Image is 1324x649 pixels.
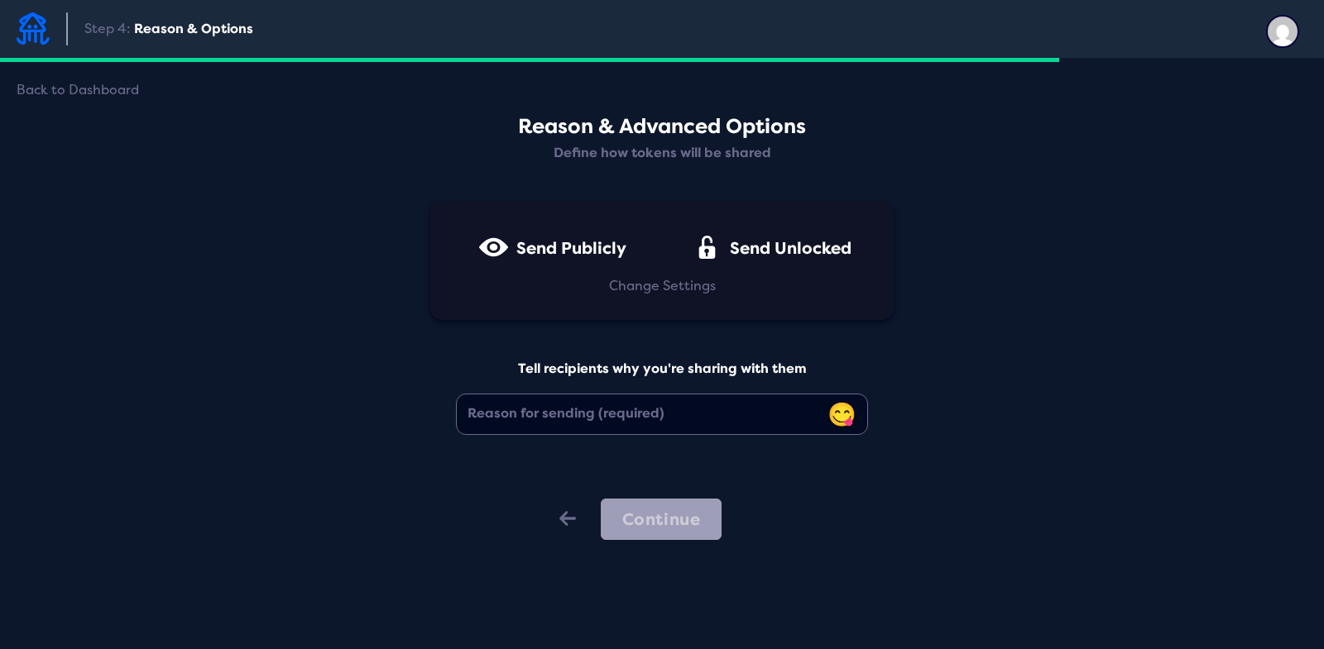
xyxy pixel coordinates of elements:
[601,499,722,540] button: Continue
[516,239,626,258] span: Send Publicly
[134,21,253,36] span: Reason & Options
[84,21,130,36] span: Step 4:
[518,115,806,139] div: Reason & Advanced Options
[827,400,856,429] span: 😋
[518,361,807,376] div: Tell recipients why you're sharing with them
[17,83,139,98] div: Back to Dashboard
[456,394,868,435] input: none
[730,239,851,258] span: Send Unlocked
[1266,15,1299,48] img: account
[518,146,806,160] div: Define how tokens will be shared
[17,12,50,45] img: Quidli
[609,279,716,294] div: Change Settings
